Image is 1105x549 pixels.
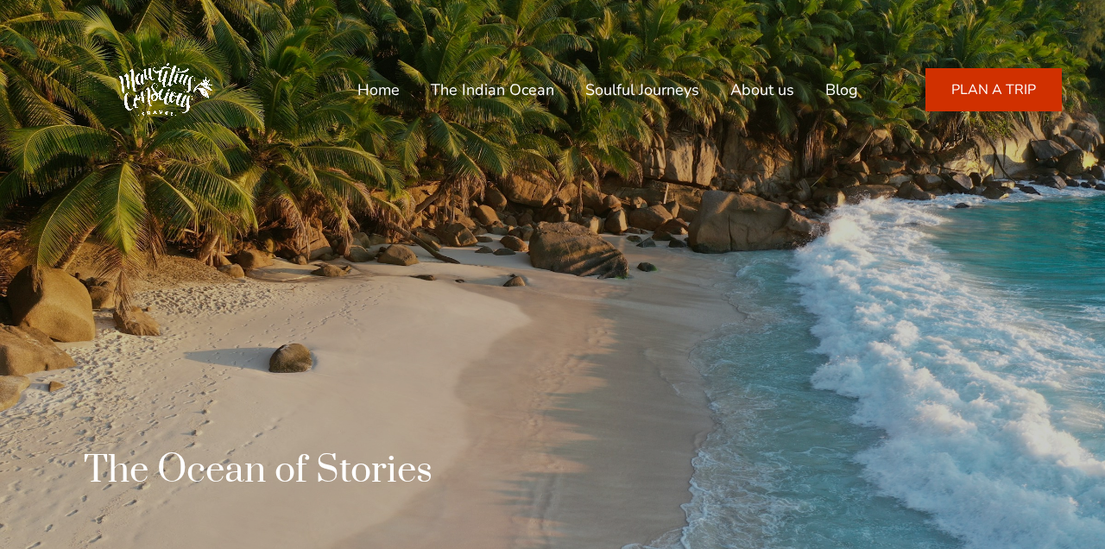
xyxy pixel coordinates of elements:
h1: The Ocean of Stories [84,448,433,493]
a: About us [730,69,794,110]
a: The Indian Ocean [431,69,554,110]
a: Soulful Journeys [585,69,699,110]
a: Blog [825,69,858,110]
a: PLAN A TRIP [925,68,1062,111]
a: Home [357,69,400,110]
